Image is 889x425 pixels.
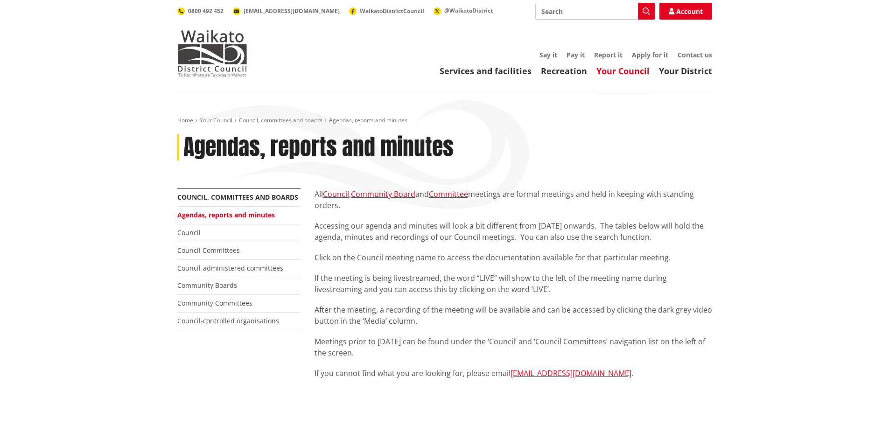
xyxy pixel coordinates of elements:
[567,50,585,59] a: Pay it
[315,272,712,295] p: If the meeting is being livestreamed, the word “LIVE” will show to the left of the meeting name d...
[177,117,712,125] nav: breadcrumb
[177,264,283,272] a: Council-administered committees
[177,7,224,15] a: 0800 492 452
[632,50,668,59] a: Apply for it
[315,252,712,263] p: Click on the Council meeting name to access the documentation available for that particular meeting.
[535,3,655,20] input: Search input
[239,116,322,124] a: Council, committees and boards
[678,50,712,59] a: Contact us
[315,336,712,358] p: Meetings prior to [DATE] can be found under the ‘Council’ and ‘Council Committees’ navigation lis...
[659,3,712,20] a: Account
[177,228,201,237] a: Council
[177,116,193,124] a: Home
[659,65,712,77] a: Your District
[511,368,631,378] a: [EMAIL_ADDRESS][DOMAIN_NAME]
[434,7,493,14] a: @WaikatoDistrict
[244,7,340,15] span: [EMAIL_ADDRESS][DOMAIN_NAME]
[177,246,240,255] a: Council Committees
[541,65,587,77] a: Recreation
[188,7,224,15] span: 0800 492 452
[177,210,275,219] a: Agendas, reports and minutes
[177,281,237,290] a: Community Boards
[315,304,712,327] p: After the meeting, a recording of the meeting will be available and can be accessed by clicking t...
[539,50,557,59] a: Say it
[315,188,712,211] p: All , and meetings are formal meetings and held in keeping with standing orders.
[200,116,232,124] a: Your Council
[594,50,623,59] a: Report it
[329,116,407,124] span: Agendas, reports and minutes
[177,299,252,307] a: Community Committees
[233,7,340,15] a: [EMAIL_ADDRESS][DOMAIN_NAME]
[440,65,532,77] a: Services and facilities
[349,7,424,15] a: WaikatoDistrictCouncil
[429,189,468,199] a: Committee
[177,316,279,325] a: Council-controlled organisations
[444,7,493,14] span: @WaikatoDistrict
[351,189,415,199] a: Community Board
[315,368,712,379] p: If you cannot find what you are looking for, please email .
[183,134,454,161] h1: Agendas, reports and minutes
[360,7,424,15] span: WaikatoDistrictCouncil
[596,65,650,77] a: Your Council
[315,221,704,242] span: Accessing our agenda and minutes will look a bit different from [DATE] onwards. The tables below ...
[177,193,298,202] a: Council, committees and boards
[177,30,247,77] img: Waikato District Council - Te Kaunihera aa Takiwaa o Waikato
[323,189,349,199] a: Council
